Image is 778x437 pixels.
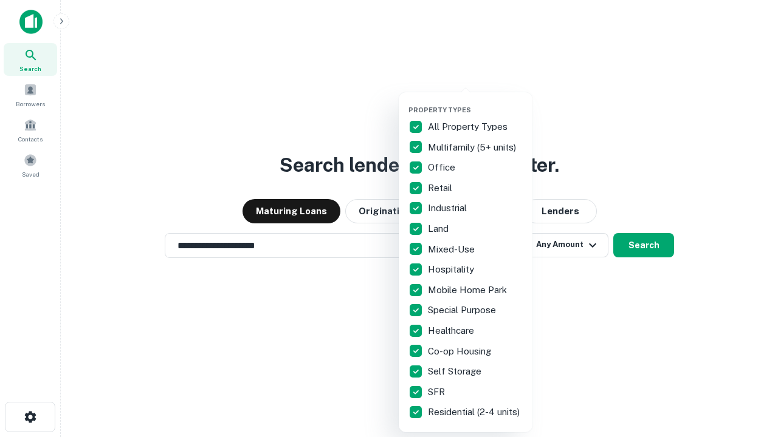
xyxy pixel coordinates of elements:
span: Property Types [408,106,471,113]
iframe: Chat Widget [717,340,778,398]
p: Retail [428,181,455,195]
p: Office [428,160,458,175]
p: Hospitality [428,262,477,277]
p: Multifamily (5+ units) [428,140,518,155]
p: Residential (2-4 units) [428,405,522,419]
p: Healthcare [428,324,477,338]
p: Special Purpose [428,303,498,317]
p: Industrial [428,201,469,215]
p: Co-op Housing [428,344,494,359]
p: Land [428,222,451,236]
p: Self Storage [428,364,484,379]
p: All Property Types [428,120,510,134]
p: Mixed-Use [428,242,477,257]
p: Mobile Home Park [428,283,509,297]
p: SFR [428,385,447,399]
